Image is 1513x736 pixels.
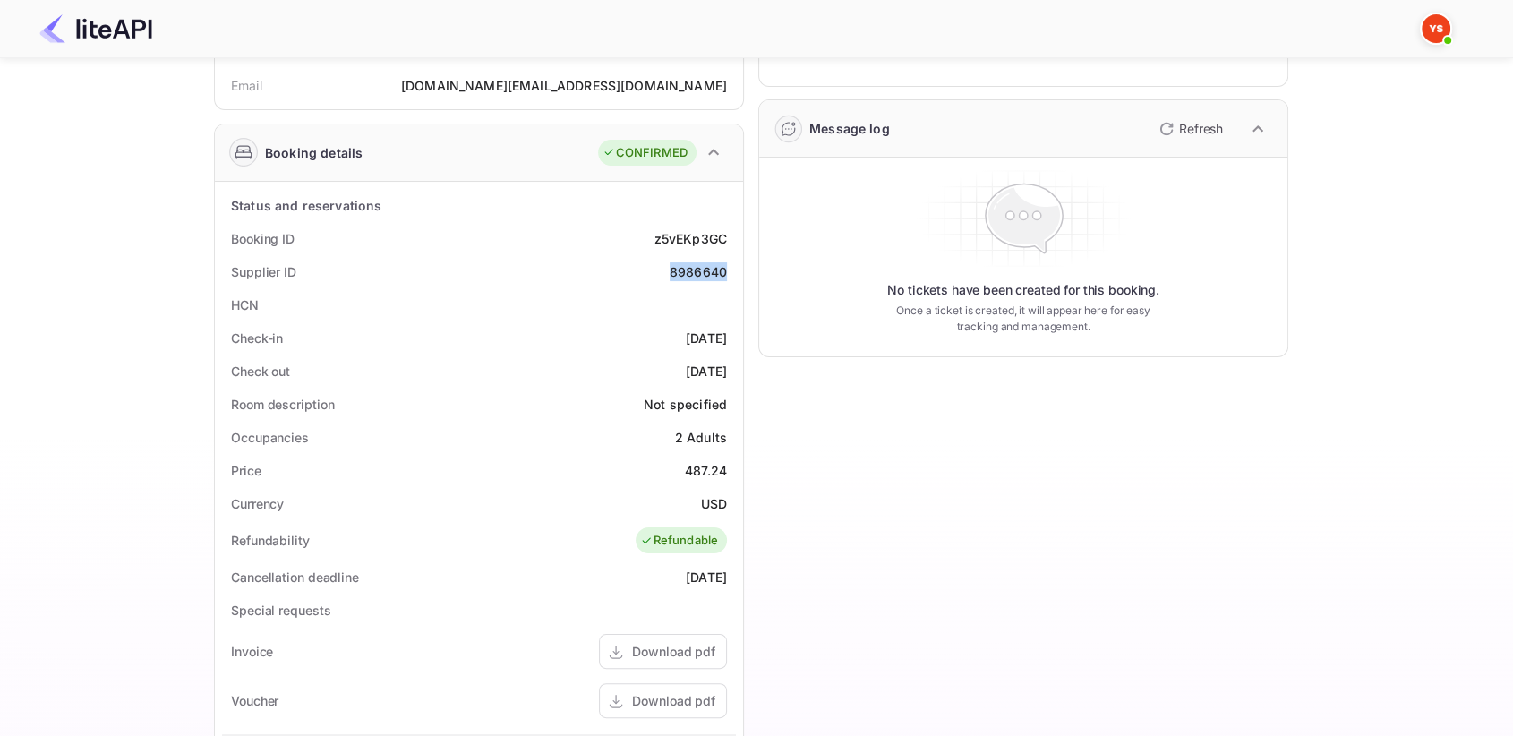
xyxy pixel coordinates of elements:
[231,601,330,620] div: Special requests
[231,461,261,480] div: Price
[231,428,309,447] div: Occupancies
[231,196,381,215] div: Status and reservations
[887,281,1159,299] p: No tickets have been created for this booking.
[231,531,310,550] div: Refundability
[809,119,890,138] div: Message log
[882,303,1165,335] p: Once a ticket is created, it will appear here for easy tracking and management.
[39,14,152,43] img: LiteAPI Logo
[632,691,715,710] div: Download pdf
[654,229,727,248] div: z5vEKp3GC
[231,329,283,347] div: Check-in
[231,642,273,661] div: Invoice
[686,362,727,381] div: [DATE]
[401,76,727,95] div: [DOMAIN_NAME][EMAIL_ADDRESS][DOMAIN_NAME]
[231,229,295,248] div: Booking ID
[1179,119,1223,138] p: Refresh
[686,329,727,347] div: [DATE]
[670,262,727,281] div: 8986640
[603,144,688,162] div: CONFIRMED
[231,568,359,586] div: Cancellation deadline
[1149,115,1230,143] button: Refresh
[231,295,259,314] div: HCN
[231,262,296,281] div: Supplier ID
[640,532,719,550] div: Refundable
[644,395,727,414] div: Not specified
[231,494,284,513] div: Currency
[1422,14,1450,43] img: Yandex Support
[675,428,727,447] div: 2 Adults
[231,691,278,710] div: Voucher
[231,362,290,381] div: Check out
[685,461,727,480] div: 487.24
[686,568,727,586] div: [DATE]
[231,76,262,95] div: Email
[632,642,715,661] div: Download pdf
[701,494,727,513] div: USD
[231,395,334,414] div: Room description
[265,143,363,162] div: Booking details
